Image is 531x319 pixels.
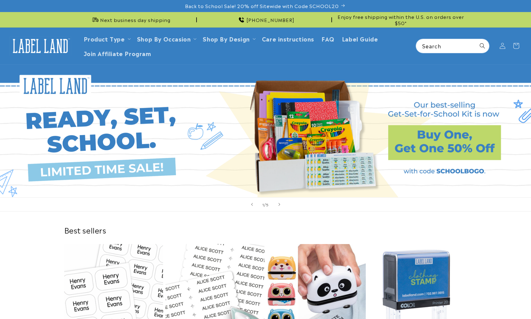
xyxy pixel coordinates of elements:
span: FAQ [321,35,334,42]
summary: Product Type [80,31,133,46]
span: Care instructions [262,35,314,42]
summary: Shop By Design [199,31,258,46]
a: Care instructions [258,31,318,46]
summary: Shop By Occasion [133,31,199,46]
span: Next business day shipping [100,17,170,23]
h2: Best sellers [64,225,467,235]
span: 1 [262,201,264,208]
span: 5 [266,201,269,208]
span: Enjoy free shipping within the U.S. on orders over $50* [334,14,467,26]
a: Label Land [7,34,74,58]
span: / [264,201,266,208]
div: Announcement [199,12,332,27]
button: Next slide [272,198,286,211]
span: Join Affiliate Program [84,50,151,57]
a: FAQ [318,31,338,46]
a: Shop By Design [203,34,250,43]
a: Product Type [84,34,125,43]
span: Shop By Occasion [137,35,191,42]
button: Previous slide [245,198,259,211]
a: Join Affiliate Program [80,46,155,60]
span: Back to School Sale! 20% off Sitewide with Code SCHOOL20 [185,3,339,9]
button: Search [476,39,489,53]
div: Announcement [64,12,197,27]
span: Label Guide [342,35,378,42]
a: Label Guide [338,31,382,46]
span: [PHONE_NUMBER] [246,17,294,23]
div: Announcement [334,12,467,27]
img: Label Land [9,36,71,55]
